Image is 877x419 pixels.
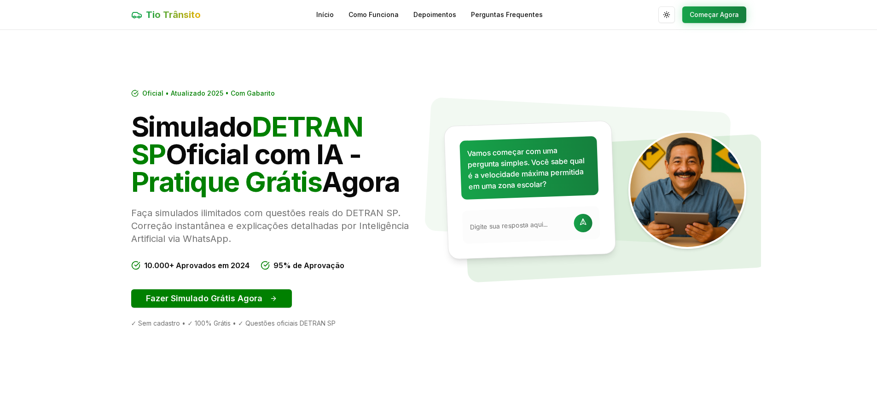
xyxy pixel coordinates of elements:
[348,10,399,19] a: Como Funciona
[146,8,201,21] span: Tio Trânsito
[131,207,431,245] p: Faça simulados ilimitados com questões reais do DETRAN SP. Correção instantânea e explicações det...
[131,113,431,195] h1: Simulado Oficial com IA - Agora
[470,219,569,231] input: Digite sua resposta aqui...
[628,131,746,249] img: Tio Trânsito
[131,289,292,308] button: Fazer Simulado Grátis Agora
[471,10,543,19] a: Perguntas Frequentes
[273,260,344,271] span: 95% de Aprovação
[467,143,591,192] p: Vamos começar com uma pergunta simples. Você sabe qual é a velocidade máxima permitida em uma zon...
[131,319,431,328] div: ✓ Sem cadastro • ✓ 100% Grátis • ✓ Questões oficiais DETRAN SP
[142,89,275,98] span: Oficial • Atualizado 2025 • Com Gabarito
[131,110,363,171] span: DETRAN SP
[131,165,322,198] span: Pratique Grátis
[316,10,334,19] a: Início
[413,10,456,19] a: Depoimentos
[144,260,250,271] span: 10.000+ Aprovados em 2024
[131,8,201,21] a: Tio Trânsito
[682,6,746,23] button: Começar Agora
